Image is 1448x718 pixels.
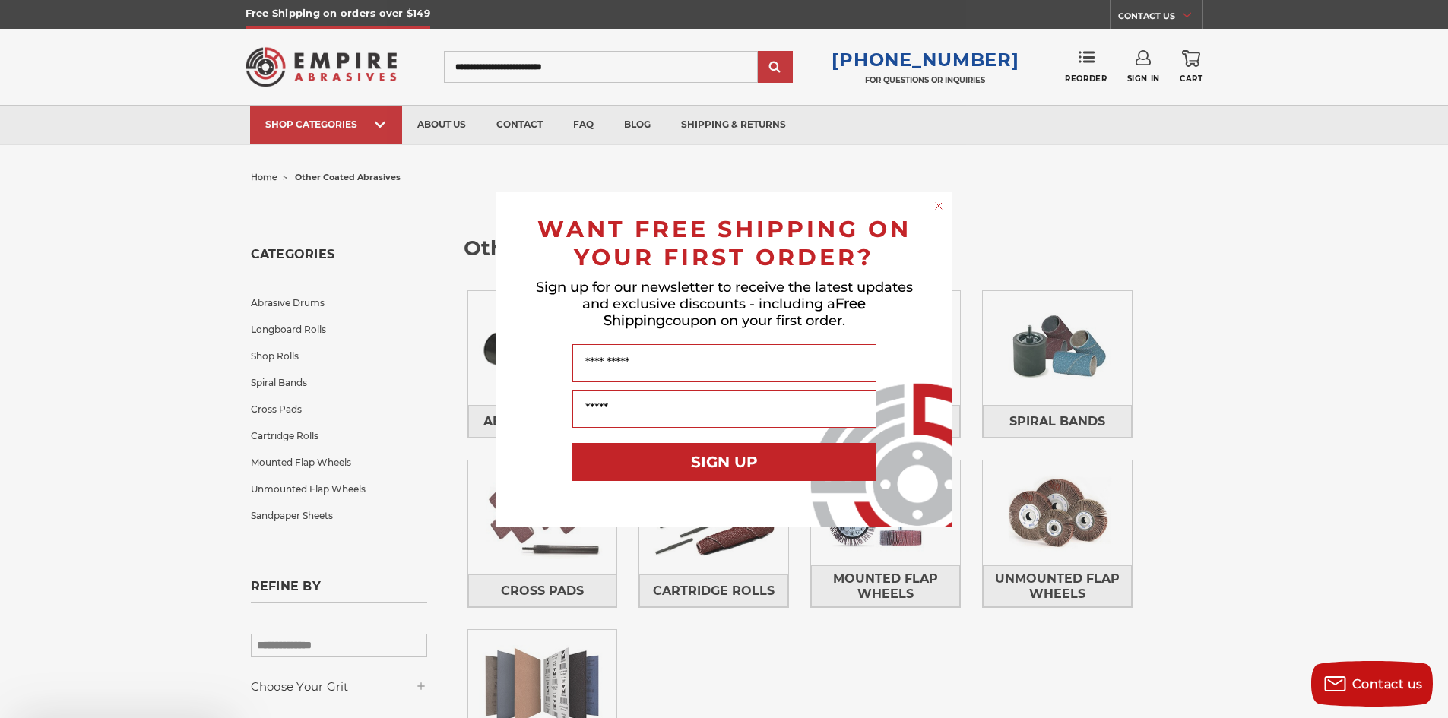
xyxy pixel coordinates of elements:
[537,215,911,271] span: WANT FREE SHIPPING ON YOUR FIRST ORDER?
[572,443,876,481] button: SIGN UP
[536,279,913,329] span: Sign up for our newsletter to receive the latest updates and exclusive discounts - including a co...
[604,296,867,329] span: Free Shipping
[1311,661,1433,707] button: Contact us
[1352,677,1423,691] span: Contact us
[931,198,946,214] button: Close dialog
